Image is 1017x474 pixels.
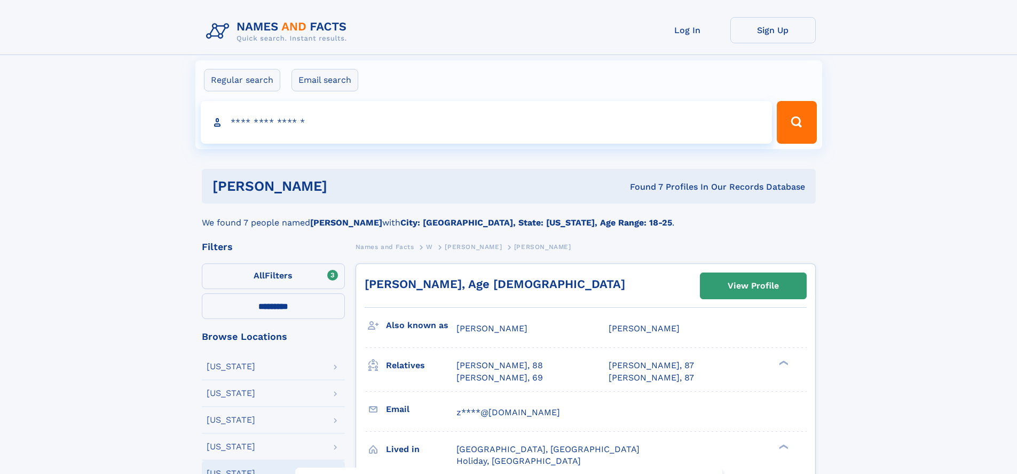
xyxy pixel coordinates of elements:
[386,356,456,375] h3: Relatives
[386,440,456,459] h3: Lived in
[204,69,280,91] label: Regular search
[426,243,433,251] span: W
[365,277,625,291] a: [PERSON_NAME], Age [DEMOGRAPHIC_DATA]
[356,240,414,253] a: Names and Facts
[445,243,502,251] span: [PERSON_NAME]
[456,323,527,333] span: [PERSON_NAME]
[202,17,356,46] img: Logo Names and Facts
[728,274,779,298] div: View Profile
[514,243,571,251] span: [PERSON_NAME]
[426,240,433,253] a: W
[776,360,789,367] div: ❯
[207,362,255,371] div: [US_STATE]
[609,360,694,371] a: [PERSON_NAME], 87
[386,316,456,335] h3: Also known as
[201,101,772,144] input: search input
[212,180,479,193] h1: [PERSON_NAME]
[777,101,816,144] button: Search Button
[456,360,543,371] a: [PERSON_NAME], 88
[202,263,345,289] label: Filters
[386,400,456,418] h3: Email
[400,217,672,228] b: City: [GEOGRAPHIC_DATA], State: [US_STATE], Age Range: 18-25
[609,372,694,384] a: [PERSON_NAME], 87
[202,204,816,229] div: We found 7 people named with .
[456,444,640,454] span: [GEOGRAPHIC_DATA], [GEOGRAPHIC_DATA]
[207,442,255,451] div: [US_STATE]
[730,17,816,43] a: Sign Up
[254,270,265,281] span: All
[207,389,255,398] div: [US_STATE]
[776,443,789,450] div: ❯
[456,456,581,466] span: Holiday, [GEOGRAPHIC_DATA]
[609,323,680,333] span: [PERSON_NAME]
[478,181,805,193] div: Found 7 Profiles In Our Records Database
[700,273,806,299] a: View Profile
[202,242,345,252] div: Filters
[456,372,543,384] a: [PERSON_NAME], 69
[291,69,358,91] label: Email search
[207,416,255,424] div: [US_STATE]
[445,240,502,253] a: [PERSON_NAME]
[645,17,730,43] a: Log In
[310,217,382,228] b: [PERSON_NAME]
[202,332,345,341] div: Browse Locations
